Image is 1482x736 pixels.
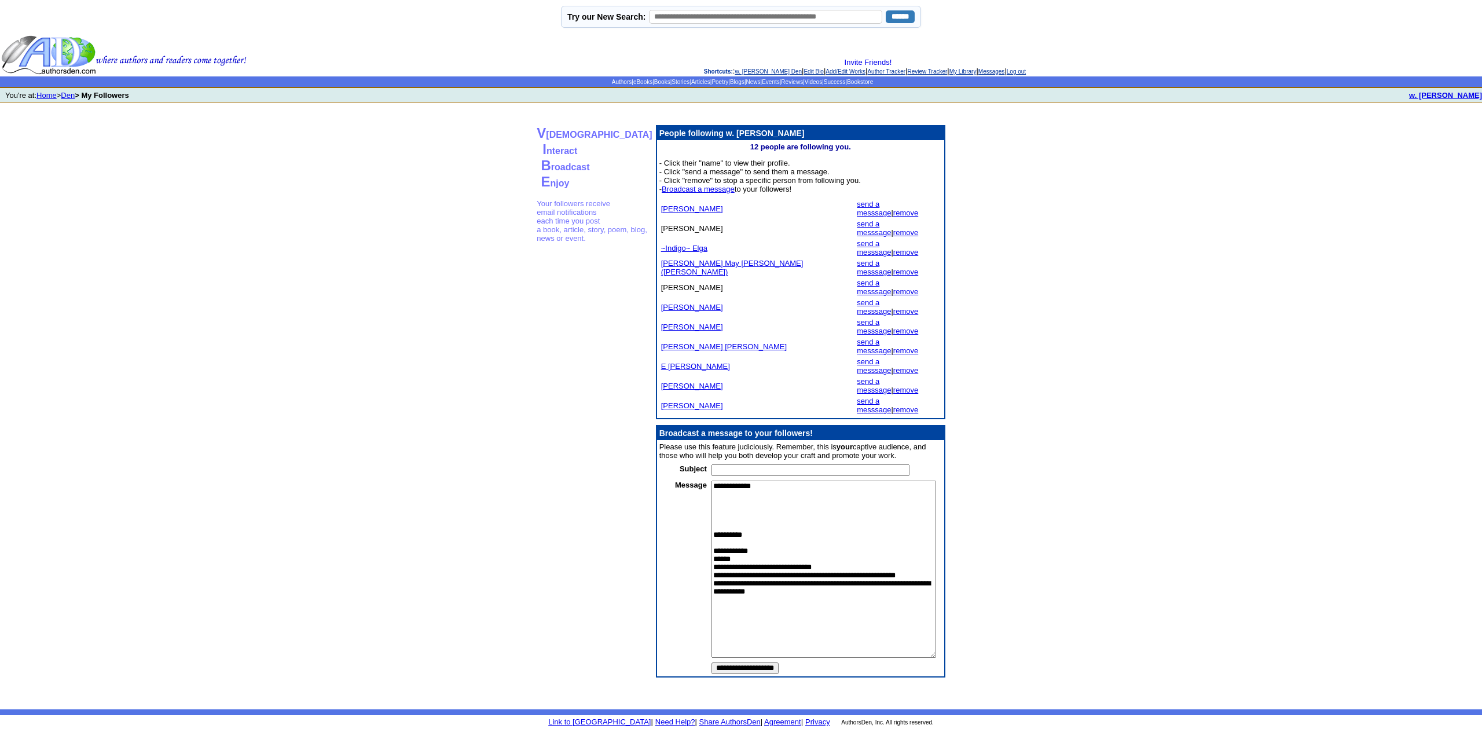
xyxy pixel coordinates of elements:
a: Home [36,91,57,100]
font: | [857,259,918,276]
a: Link to [GEOGRAPHIC_DATA] [548,717,651,726]
a: send a messsage [857,338,891,355]
font: | [857,397,918,414]
font: | [857,377,918,394]
font: E [541,174,551,189]
font: Your followers receive email notifications each time you post a book, article, story, poem, blog,... [537,199,647,243]
a: [PERSON_NAME] [661,382,723,390]
font: [PERSON_NAME] [661,283,723,292]
a: Add/Edit Works [826,68,865,75]
a: Privacy [805,717,830,726]
a: Den [61,91,75,100]
font: You're at: > [5,91,129,100]
a: remove [893,287,918,296]
a: send a messsage [857,200,891,217]
font: - Click their "name" to view their profile. - Click "send a message" to send them a message. - Cl... [659,159,861,193]
a: Poetry [711,79,728,85]
label: Try our New Search: [567,12,645,21]
font: | [857,298,918,316]
a: Books [654,79,670,85]
a: E [PERSON_NAME] [661,362,730,371]
a: send a messsage [857,259,891,276]
a: Events [762,79,780,85]
font: | [857,318,918,335]
a: Share AuthorsDen [699,717,761,726]
a: My Library [949,68,977,75]
img: header_logo2.gif [1,35,247,75]
b: w. [PERSON_NAME] [1409,91,1482,100]
img: shim.gif [656,104,658,122]
font: Subject [680,464,707,473]
p: People following w. [PERSON_NAME] [659,129,942,138]
a: w. [PERSON_NAME] Den [735,68,802,75]
a: send a messsage [857,298,891,316]
a: Videos [805,79,822,85]
a: ~Indigo~ Elga [661,244,707,252]
a: Log out [1007,68,1026,75]
a: remove [893,346,918,355]
a: remove [893,327,918,335]
font: | [857,279,918,296]
font: njoy [551,178,570,188]
a: Agreement [764,717,801,726]
font: | [857,219,918,237]
font: | [651,717,652,726]
a: Review Tracker [907,68,947,75]
font: | [695,717,696,726]
a: send a messsage [857,239,891,257]
a: [PERSON_NAME] [PERSON_NAME] [661,342,787,351]
a: Articles [691,79,710,85]
a: send a messsage [857,397,891,414]
font: [PERSON_NAME] [661,224,723,233]
font: V [537,125,546,141]
a: send a messsage [857,377,891,394]
a: [PERSON_NAME] [661,401,723,410]
font: Message [675,481,707,489]
p: Broadcast a message to your followers! [659,429,942,438]
font: B [541,158,551,173]
img: shim.gif [656,419,662,425]
b: > My Followers [75,91,129,100]
font: [DEMOGRAPHIC_DATA] [546,130,652,140]
a: send a messsage [857,357,891,375]
b: 12 people are following you. [750,142,851,151]
a: Edit Bio [804,68,823,75]
font: | [857,200,918,217]
font: nteract [546,146,577,156]
font: | [761,717,762,726]
font: I [542,141,546,157]
font: roadcast [551,162,590,172]
a: Reviews [781,79,803,85]
a: [PERSON_NAME] May [PERSON_NAME] ([PERSON_NAME]) [661,259,804,276]
a: send a messsage [857,219,891,237]
a: send a messsage [857,279,891,296]
a: [PERSON_NAME] [661,323,723,331]
a: News [746,79,761,85]
a: [PERSON_NAME] [661,204,723,213]
a: w. [PERSON_NAME] [1409,90,1482,100]
a: remove [893,405,918,414]
a: Stories [672,79,689,85]
a: send a messsage [857,318,891,335]
font: AuthorsDen, Inc. All rights reserved. [841,719,934,726]
img: shim.gif [656,690,658,708]
a: remove [893,307,918,316]
a: remove [893,228,918,237]
a: [PERSON_NAME] [661,303,723,312]
a: Invite Friends! [845,58,892,67]
div: : | | | | | | | [249,58,1481,75]
font: | [762,717,803,726]
a: Authors [612,79,632,85]
a: remove [893,208,918,217]
a: Success [824,79,846,85]
a: Broadcast a message [662,185,735,193]
b: your [837,442,853,451]
a: remove [893,386,918,394]
font: | [857,357,918,375]
a: remove [893,268,918,276]
font: | [857,239,918,257]
a: remove [893,366,918,375]
a: Need Help? [655,717,695,726]
a: Bookstore [847,79,873,85]
a: Blogs [730,79,744,85]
